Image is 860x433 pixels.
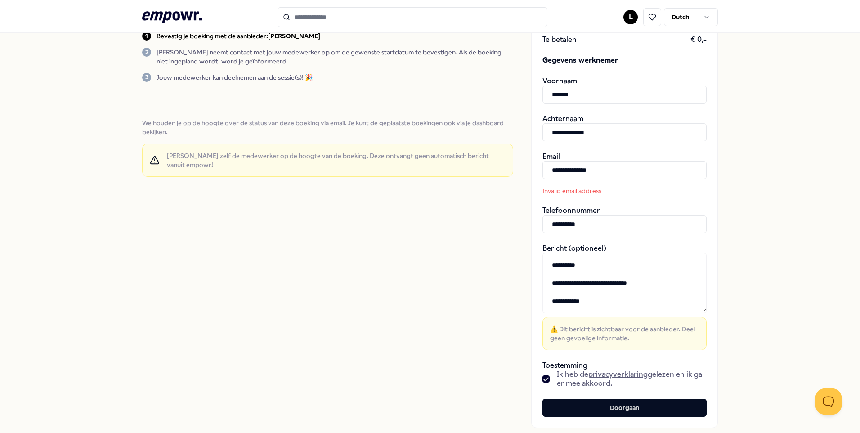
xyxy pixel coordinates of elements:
span: Gegevens werknemer [542,55,707,66]
div: Achternaam [542,114,707,141]
span: Te betalen [542,35,577,44]
div: Voornaam [542,77,707,104]
div: 2 [142,48,151,57]
b: [PERSON_NAME] [268,32,320,40]
span: ⚠️ Dit bericht is zichtbaar voor de aanbieder. Deel geen gevoelige informatie. [550,325,699,343]
div: 1 [142,32,151,41]
p: Bevestig je boeking met de aanbieder: [157,32,320,41]
div: Toestemming [542,361,707,388]
div: Telefoonnummer [542,206,707,233]
p: Jouw medewerker kan deelnemen aan de sessie(s)! 🎉 [157,73,313,82]
button: L [623,10,638,24]
iframe: Help Scout Beacon - Open [815,388,842,415]
span: [PERSON_NAME] zelf de medewerker op de hoogte van de boeking. Deze ontvangt geen automatisch beri... [167,151,506,169]
span: € 0,- [690,35,707,44]
div: Bericht (optioneel) [542,244,707,350]
span: Ik heb de gelezen en ik ga er mee akkoord. [557,370,707,388]
a: privacyverklaring [588,370,648,379]
button: Doorgaan [542,399,707,417]
p: [PERSON_NAME] neemt contact met jouw medewerker op om de gewenste startdatum te bevestigen. Als d... [157,48,513,66]
p: Invalid email address [542,186,664,195]
div: Email [542,152,707,195]
span: We houden je op de hoogte over de status van deze boeking via email. Je kunt de geplaatste boekin... [142,118,513,136]
input: Search for products, categories or subcategories [278,7,547,27]
div: 3 [142,73,151,82]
